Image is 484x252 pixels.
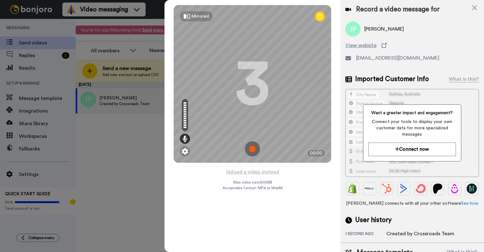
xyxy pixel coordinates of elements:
[345,42,479,49] a: View website
[345,200,479,207] span: [PERSON_NAME] connects with all your other software
[355,215,392,225] span: User history
[182,148,188,155] img: ic_gear.svg
[356,54,439,62] span: [EMAIL_ADDRESS][DOMAIN_NAME]
[235,60,270,108] div: 3
[450,184,460,194] img: Drip
[449,75,479,83] div: What is this?
[467,184,477,194] img: GoHighLevel
[224,168,281,176] button: Upload a video instead
[348,184,358,194] img: Shopify
[399,184,409,194] img: ActiveCampaign
[308,150,325,156] div: 00:00
[461,201,478,206] a: See how
[433,184,443,194] img: Patreon
[222,185,283,190] span: Acceptable format: MP4 or WebM
[345,42,377,49] span: View website
[382,184,392,194] img: Hubspot
[368,119,456,138] span: Connect your tools to display your own customer data for more specialized messages
[345,231,386,237] div: 1 second ago
[386,230,454,237] div: Created by Crossroads Team
[233,180,272,185] span: Max video size: 500 MB
[416,184,426,194] img: ConvertKit
[245,141,260,156] img: ic_record_start.svg
[355,74,429,84] span: Imported Customer Info
[368,110,456,116] span: Want a greater impact and engagement?
[368,143,456,156] button: Connect now
[365,184,375,194] img: Ontraport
